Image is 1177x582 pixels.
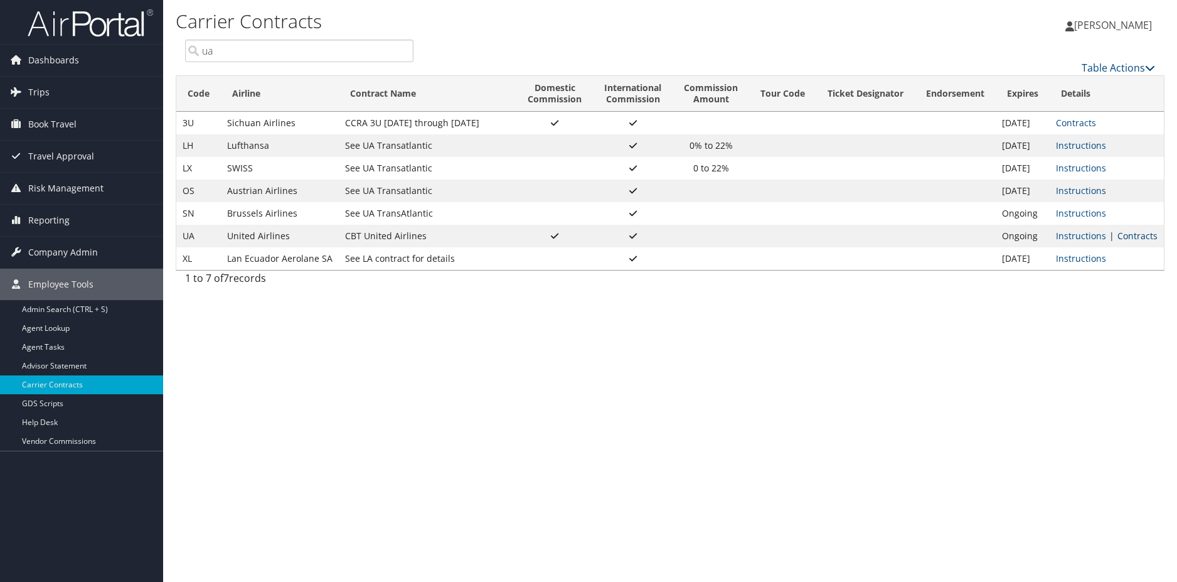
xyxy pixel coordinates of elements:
[339,180,516,202] td: See UA Transatlantic
[221,76,339,112] th: Airline: activate to sort column ascending
[221,157,339,180] td: SWISS
[1056,162,1106,174] a: View Ticketing Instructions
[28,269,93,300] span: Employee Tools
[1050,76,1164,112] th: Details: activate to sort column ascending
[221,247,339,270] td: Lan Ecuador Aerolane SA
[28,205,70,236] span: Reporting
[996,180,1050,202] td: [DATE]
[996,157,1050,180] td: [DATE]
[749,76,816,112] th: Tour Code: activate to sort column ascending
[516,76,593,112] th: DomesticCommission: activate to sort column ascending
[221,112,339,134] td: Sichuan Airlines
[339,202,516,225] td: See UA TransAtlantic
[1056,252,1106,264] a: View Ticketing Instructions
[673,157,749,180] td: 0 to 22%
[673,76,749,112] th: CommissionAmount: activate to sort column ascending
[28,173,104,204] span: Risk Management
[176,134,221,157] td: LH
[223,271,229,285] span: 7
[28,109,77,140] span: Book Travel
[339,247,516,270] td: See LA contract for details
[185,40,413,62] input: Search
[221,180,339,202] td: Austrian Airlines
[996,76,1050,112] th: Expires: activate to sort column ascending
[1106,230,1117,242] span: |
[996,247,1050,270] td: [DATE]
[176,76,221,112] th: Code: activate to sort column descending
[1117,230,1158,242] a: View Contracts
[1056,207,1106,219] a: View Ticketing Instructions
[28,237,98,268] span: Company Admin
[176,112,221,134] td: 3U
[1056,185,1106,197] a: View Ticketing Instructions
[221,202,339,225] td: Brussels Airlines
[28,45,79,76] span: Dashboards
[996,112,1050,134] td: [DATE]
[816,76,915,112] th: Ticket Designator: activate to sort column ascending
[28,8,153,38] img: airportal-logo.png
[1065,6,1164,44] a: [PERSON_NAME]
[996,225,1050,247] td: Ongoing
[1056,230,1106,242] a: View Ticketing Instructions
[996,134,1050,157] td: [DATE]
[339,225,516,247] td: CBT United Airlines
[996,202,1050,225] td: Ongoing
[221,225,339,247] td: United Airlines
[28,77,50,108] span: Trips
[915,76,996,112] th: Endorsement: activate to sort column ascending
[176,157,221,180] td: LX
[176,247,221,270] td: XL
[339,134,516,157] td: See UA Transatlantic
[339,112,516,134] td: CCRA 3U [DATE] through [DATE]
[593,76,673,112] th: InternationalCommission: activate to sort column ascending
[176,225,221,247] td: UA
[176,180,221,202] td: OS
[1074,18,1152,32] span: [PERSON_NAME]
[28,141,94,172] span: Travel Approval
[176,202,221,225] td: SN
[673,134,749,157] td: 0% to 22%
[1056,117,1096,129] a: View Contracts
[1056,139,1106,151] a: View Ticketing Instructions
[221,134,339,157] td: Lufthansa
[339,157,516,180] td: See UA Transatlantic
[176,8,835,35] h1: Carrier Contracts
[339,76,516,112] th: Contract Name: activate to sort column ascending
[1082,61,1155,75] a: Table Actions
[185,271,413,292] div: 1 to 7 of records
